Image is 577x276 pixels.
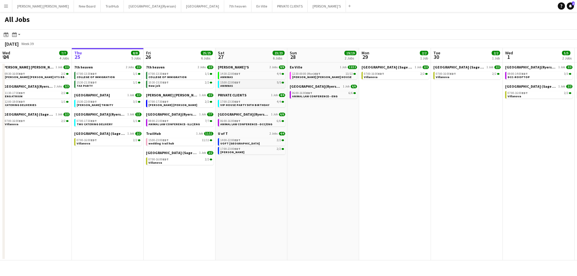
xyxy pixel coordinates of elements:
[133,72,137,75] span: 1/1
[234,80,240,84] span: EDT
[558,65,565,69] span: 1 Job
[279,65,285,69] span: 9/9
[146,150,213,155] a: [GEOGRAPHIC_DATA] (Sage Dining)1 Job2/2
[492,72,496,75] span: 2/2
[420,51,428,55] span: 2/2
[61,100,66,103] span: 1/1
[277,100,281,103] span: 4/4
[163,72,169,76] span: EDT
[74,65,142,69] a: 7th heaven2 Jobs2/2
[218,50,224,56] span: Sat
[234,147,240,151] span: EDT
[220,122,272,126] span: ANIMAL LAW CONFERENCE--DCC/ENG
[234,138,240,142] span: EDT
[74,0,101,12] button: New Board
[74,93,110,97] span: Holy Trinity School
[202,139,209,142] span: 11/11
[133,139,137,142] span: 2/2
[148,119,212,126] a: 08:00-21:00EDT7/7ANIMAL LAW CONFERENCE- ILLC/ENG
[74,93,142,112] div: [GEOGRAPHIC_DATA]1 Job3/315:30-22:00EDT3/3[PERSON_NAME] TRINITY
[127,93,134,97] span: 1 Job
[308,0,346,12] button: [PERSON_NAME]'S
[74,93,142,97] a: [GEOGRAPHIC_DATA]1 Job3/3
[2,50,10,56] span: Wed
[5,72,69,79] a: 09:30-16:00EDT2/2[PERSON_NAME] [PERSON_NAME] IITS BBQ EVENT
[5,41,19,47] div: [DATE]
[146,112,198,117] span: Toronto Metropolitan University(Ryerson)
[433,65,485,69] span: Villanova College (Sage Dining)
[572,2,575,5] span: 2
[181,0,224,12] button: [GEOGRAPHIC_DATA]
[340,65,347,69] span: 1 Job
[569,73,571,75] span: 3/3
[505,84,572,100] div: [GEOGRAPHIC_DATA] (Sage Dining)1 Job2/207:00-16:00EDT2/2Villanova
[290,50,297,56] span: Sun
[74,65,142,93] div: 7th heaven2 Jobs2/207:00-13:30EDT1/1COLLEGE OF IMMIGRATION15:30-21:30EDT1/1TAX PARTY
[2,84,70,112] div: [GEOGRAPHIC_DATA](Ryerson)2 Jobs3/311:30-17:30EDT2/2ENG ATRIUM12:00-18:00EDT1/1CATERING DELIVERIES
[2,84,70,89] a: [GEOGRAPHIC_DATA](Ryerson)2 Jobs3/3
[220,80,284,87] a: 15:00-22:00EDT5/5ANINNAS
[362,50,369,56] span: Mon
[361,53,369,60] span: 29
[433,65,501,80] div: [GEOGRAPHIC_DATA] (Sage Dining)1 Job2/207:00-16:00EDT2/2Villanova
[101,0,124,12] button: TrailHub
[344,51,356,55] span: 19/19
[218,112,270,117] span: Toronto Metropolitan University(Ryerson)
[432,53,440,60] span: 30
[220,139,240,142] span: 14:00-22:00
[218,65,285,93] div: [PERSON_NAME]'S2 Jobs9/914:30-22:00EDT4/4ANNINAS15:00-22:00EDT5/5ANINNAS
[292,72,320,75] span: 12:30-00:00 (Mon)
[362,65,429,80] div: [GEOGRAPHIC_DATA] (Sage Dining)1 Job2/207:00-16:00EDT2/2Villanova
[292,75,352,79] span: MILLER LASH HOUSE
[505,65,557,69] span: Toronto Metropolitan University(Ryerson)
[351,85,357,88] span: 6/6
[205,81,209,84] span: 2/2
[77,120,97,123] span: 07:00-17:30
[201,56,212,60] div: 6 Jobs
[306,91,312,95] span: EDT
[74,112,142,117] a: [GEOGRAPHIC_DATA](Ryerson)1 Job1/1
[5,122,18,126] span: Villanova
[292,94,337,98] span: ANIMAL LAW CONFERENCE--ENG
[364,72,428,79] a: 07:00-16:00EDT2/2Villanova
[252,0,272,12] button: En Ville
[163,80,169,84] span: EDT
[2,65,54,69] span: MILLER LASH
[148,100,212,107] a: 07:00-17:30EDT2/2[PERSON_NAME] [PERSON_NAME]
[135,93,142,97] span: 3/3
[220,75,233,79] span: ANNINAS
[279,113,285,116] span: 6/6
[146,131,161,136] span: TrailHub
[292,72,356,79] a: 12:30-00:00 (Mon)EDT13/13[PERSON_NAME] [PERSON_NAME] HOUSE
[487,65,493,69] span: 1 Job
[74,112,126,117] span: Toronto Metropolitan University(Ryerson)
[505,65,572,69] a: [GEOGRAPHIC_DATA](Ryerson)1 Job3/3
[91,100,97,104] span: EDT
[220,120,240,123] span: 06:00-16:00
[205,120,209,123] span: 7/7
[220,147,240,150] span: 17:00-23:00
[292,91,356,98] a: 06:00-16:00EDT6/6ANIMAL LAW CONFERENCE--ENG
[220,100,284,107] a: 17:00-23:30EDT4/4VIP HOUSE PARTY 50TH BIRTHDAY
[74,50,82,56] span: Thu
[566,65,572,69] span: 3/3
[146,112,213,131] div: [GEOGRAPHIC_DATA](Ryerson)1 Job7/708:00-21:00EDT7/7ANIMAL LAW CONFERENCE- ILLC/ENG
[425,73,428,75] span: 2/2
[127,113,134,116] span: 1 Job
[148,157,212,164] a: 07:00-16:00EDT2/2Villanova
[566,85,572,88] span: 2/2
[133,100,137,103] span: 3/3
[146,65,165,69] span: 7th heaven
[210,82,212,83] span: 2/2
[292,92,312,95] span: 06:00-16:00
[77,72,97,75] span: 07:00-13:30
[77,119,140,126] a: 07:00-17:30EDT1/1TMU CATERING DELIVERY
[63,65,70,69] span: 2/2
[234,72,240,76] span: EDT
[199,151,206,155] span: 1 Job
[5,75,77,79] span: MILLER LASH IITS BBQ EVENT
[163,119,169,123] span: EDT
[217,53,224,60] span: 27
[77,141,90,145] span: Villanova
[314,72,320,76] span: EDT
